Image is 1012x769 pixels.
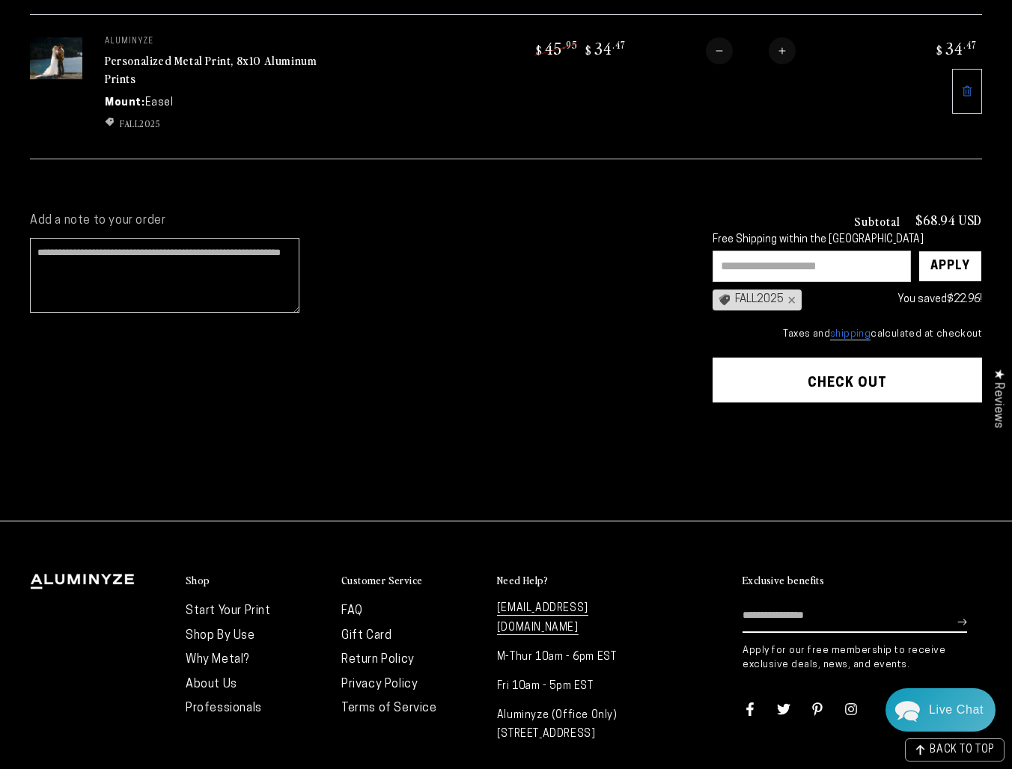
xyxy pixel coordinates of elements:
div: × [784,294,796,306]
a: Remove 8"x10" Rectangle Silver Matte Aluminyzed Photo [952,69,982,114]
h3: Subtotal [854,215,900,227]
p: Apply for our free membership to receive exclusive deals, news, and events. [743,644,982,671]
summary: Exclusive benefits [743,574,982,588]
button: Check out [713,358,982,402]
li: FALL2025 [105,117,329,130]
h2: Need Help? [497,574,549,587]
a: Professionals [186,702,262,714]
a: Terms of Service [341,702,437,714]
ul: Discount [105,117,329,130]
sup: .95 [563,38,578,51]
span: $ [536,43,543,58]
h2: Shop [186,574,210,587]
p: M-Thur 10am - 6pm EST [497,648,638,667]
dd: Easel [145,95,174,111]
a: shipping [830,329,871,340]
span: $ [936,43,943,58]
summary: Need Help? [497,574,638,588]
span: $ [585,43,592,58]
input: Quantity for Personalized Metal Print, 8x10 Aluminum Prints [733,37,769,64]
bdi: 34 [934,37,977,58]
iframe: PayPal-paypal [713,432,982,465]
img: 8"x10" Rectangle Silver Matte Aluminyzed Photo [30,37,82,79]
sup: .47 [963,38,977,51]
div: Apply [930,251,970,281]
a: Personalized Metal Print, 8x10 Aluminum Prints [105,52,317,88]
a: Why Metal? [186,654,249,666]
summary: Customer Service [341,574,482,588]
summary: Shop [186,574,326,588]
sup: .47 [612,38,626,51]
bdi: 34 [583,37,626,58]
a: [EMAIL_ADDRESS][DOMAIN_NAME] [497,603,588,634]
a: Start Your Print [186,605,271,617]
button: Subscribe [957,599,967,644]
div: Chat widget toggle [885,688,996,732]
a: Return Policy [341,654,415,666]
span: $22.96 [947,294,980,305]
p: $68.94 USD [915,213,982,227]
p: aluminyze [105,37,329,46]
div: You saved ! [809,290,982,309]
h2: Customer Service [341,574,422,587]
bdi: 45 [534,37,578,58]
p: Aluminyze (Office Only) [STREET_ADDRESS] [497,706,638,744]
a: About Us [186,678,237,690]
div: Contact Us Directly [929,688,984,732]
h2: Exclusive benefits [743,574,824,587]
div: Free Shipping within the [GEOGRAPHIC_DATA] [713,234,982,247]
a: Privacy Policy [341,678,418,690]
div: FALL2025 [713,289,802,310]
dt: Mount: [105,95,145,111]
p: Fri 10am - 5pm EST [497,677,638,696]
small: Taxes and calculated at checkout [713,327,982,342]
span: BACK TO TOP [930,745,995,756]
a: FAQ [341,605,363,617]
a: Shop By Use [186,630,255,642]
div: Click to open Judge.me floating reviews tab [984,357,1012,440]
a: Gift Card [341,630,391,642]
label: Add a note to your order [30,213,683,229]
